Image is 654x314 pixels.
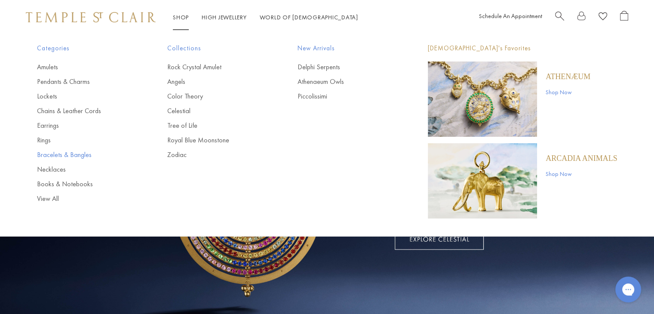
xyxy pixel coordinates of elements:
[202,13,247,21] a: High JewelleryHigh Jewellery
[546,154,617,163] a: ARCADIA ANIMALS
[37,150,133,160] a: Bracelets & Bangles
[620,11,628,24] a: Open Shopping Bag
[546,87,590,97] a: Shop Now
[37,194,133,203] a: View All
[37,121,133,130] a: Earrings
[37,106,133,116] a: Chains & Leather Cords
[555,11,564,24] a: Search
[260,13,358,21] a: World of [DEMOGRAPHIC_DATA]World of [DEMOGRAPHIC_DATA]
[611,274,645,305] iframe: Gorgias live chat messenger
[546,169,617,179] a: Shop Now
[546,72,590,81] a: Athenæum
[298,92,393,101] a: Piccolissimi
[167,92,263,101] a: Color Theory
[37,62,133,72] a: Amulets
[167,62,263,72] a: Rock Crystal Amulet
[37,43,133,54] span: Categories
[167,106,263,116] a: Celestial
[298,43,393,54] span: New Arrivals
[167,150,263,160] a: Zodiac
[37,165,133,174] a: Necklaces
[167,77,263,86] a: Angels
[167,121,263,130] a: Tree of Life
[428,43,617,54] p: [DEMOGRAPHIC_DATA]'s Favorites
[173,13,189,21] a: ShopShop
[37,92,133,101] a: Lockets
[479,12,542,20] a: Schedule An Appointment
[173,12,358,23] nav: Main navigation
[37,179,133,189] a: Books & Notebooks
[37,77,133,86] a: Pendants & Charms
[37,135,133,145] a: Rings
[26,12,156,22] img: Temple St. Clair
[167,135,263,145] a: Royal Blue Moonstone
[298,77,393,86] a: Athenaeum Owls
[599,11,607,24] a: View Wishlist
[298,62,393,72] a: Delphi Serpents
[167,43,263,54] span: Collections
